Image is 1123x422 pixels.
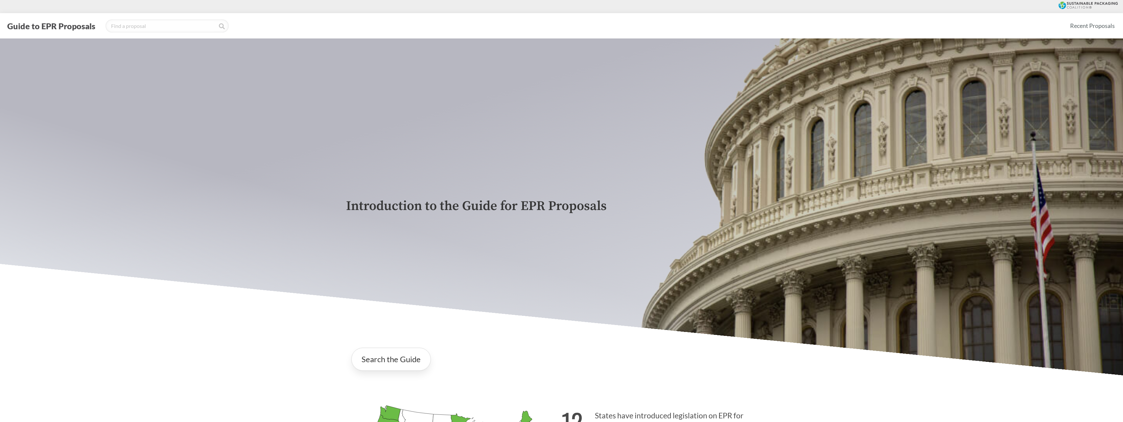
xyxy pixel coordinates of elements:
[1067,18,1118,33] a: Recent Proposals
[5,21,97,31] button: Guide to EPR Proposals
[351,348,431,371] a: Search the Guide
[105,19,229,33] input: Find a proposal
[346,199,777,214] p: Introduction to the Guide for EPR Proposals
